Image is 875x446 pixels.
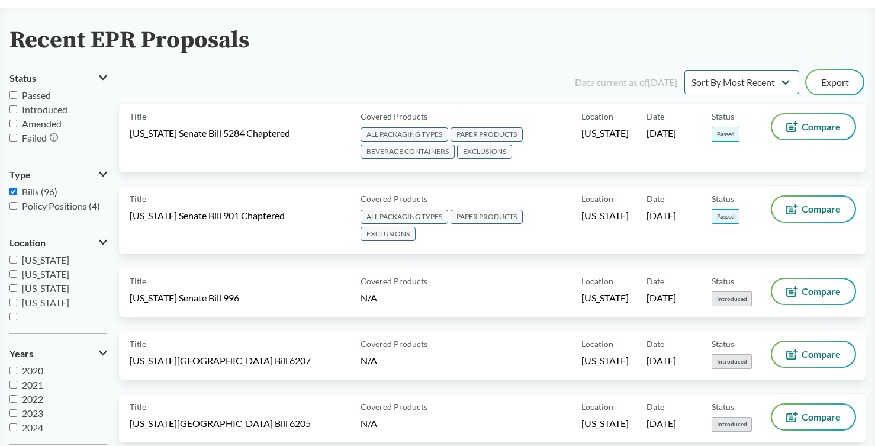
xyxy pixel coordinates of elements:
span: Introduced [712,354,752,369]
span: ALL PACKAGING TYPES [361,210,448,224]
span: Failed [22,132,47,143]
span: Introduced [712,291,752,306]
span: [DATE] [646,354,676,367]
button: Years [9,344,107,364]
span: Title [130,400,146,413]
span: [DATE] [646,127,676,140]
span: Title [130,275,146,287]
span: Location [581,192,613,205]
span: PAPER PRODUCTS [451,210,523,224]
input: Amended [9,120,17,127]
span: Date [646,275,664,287]
span: 2024 [22,422,43,433]
input: [GEOGRAPHIC_DATA] [9,313,17,320]
span: 2023 [22,408,43,419]
span: Status [712,400,734,413]
span: Location [581,400,613,413]
span: Compare [802,122,841,131]
span: Title [130,110,146,123]
span: Location [9,238,46,248]
input: 2020 [9,367,17,374]
span: [US_STATE][GEOGRAPHIC_DATA] Bill 6205 [130,417,311,430]
span: Location [581,275,613,287]
span: Covered Products [361,400,427,413]
span: Policy Positions (4) [22,200,100,211]
button: Status [9,68,107,88]
button: Type [9,165,107,185]
span: Type [9,169,31,180]
span: Covered Products [361,192,427,205]
input: [US_STATE] [9,284,17,292]
span: 2021 [22,379,43,390]
span: 2022 [22,393,43,405]
span: Location [581,338,613,350]
span: EXCLUSIONS [457,145,512,159]
span: Introduced [712,417,752,432]
span: Date [646,338,664,350]
span: Covered Products [361,110,427,123]
h2: Recent EPR Proposals [9,27,249,54]
span: [US_STATE] [22,297,69,308]
span: Title [130,338,146,350]
span: Compare [802,204,841,214]
span: PAPER PRODUCTS [451,127,523,142]
span: Date [646,110,664,123]
input: Introduced [9,105,17,113]
span: Status [712,338,734,350]
span: Passed [22,89,51,101]
span: Compare [802,412,841,422]
span: [US_STATE] Senate Bill 901 Chaptered [130,209,285,222]
span: ALL PACKAGING TYPES [361,127,448,142]
button: Export [806,70,863,94]
button: Compare [772,114,855,139]
span: Status [712,192,734,205]
span: [US_STATE] [22,268,69,280]
span: Covered Products [361,338,427,350]
span: [US_STATE][GEOGRAPHIC_DATA] Bill 6207 [130,354,311,367]
span: [US_STATE] [22,254,69,265]
input: [US_STATE] [9,270,17,278]
span: Title [130,192,146,205]
span: Compare [802,349,841,359]
span: [US_STATE] [581,209,629,222]
span: Status [712,110,734,123]
span: [US_STATE] [22,283,69,294]
button: Compare [772,197,855,222]
input: 2022 [9,395,17,403]
span: Passed [712,127,739,142]
span: Amended [22,118,62,129]
span: EXCLUSIONS [361,227,416,241]
span: Date [646,400,664,413]
span: [DATE] [646,417,676,430]
span: N/A [361,355,377,366]
button: Compare [772,279,855,304]
span: [US_STATE] [581,354,629,367]
input: Bills (96) [9,188,17,195]
span: Status [9,73,36,84]
span: Passed [712,209,739,224]
span: [US_STATE] [581,127,629,140]
span: N/A [361,292,377,303]
span: Years [9,348,33,359]
span: [US_STATE] Senate Bill 5284 Chaptered [130,127,290,140]
span: BEVERAGE CONTAINERS [361,145,455,159]
span: [US_STATE] [581,417,629,430]
span: Covered Products [361,275,427,287]
span: [US_STATE] Senate Bill 996 [130,291,239,304]
span: Location [581,110,613,123]
span: Date [646,192,664,205]
input: [US_STATE] [9,256,17,264]
span: 2020 [22,365,43,376]
input: 2021 [9,381,17,389]
input: 2024 [9,423,17,431]
div: Data current as of [DATE] [575,75,677,89]
button: Compare [772,405,855,429]
span: Bills (96) [22,186,57,197]
span: Compare [802,287,841,296]
button: Compare [772,342,855,367]
span: Introduced [22,104,67,115]
input: Policy Positions (4) [9,202,17,210]
span: [DATE] [646,291,676,304]
input: 2023 [9,409,17,417]
button: Location [9,233,107,253]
